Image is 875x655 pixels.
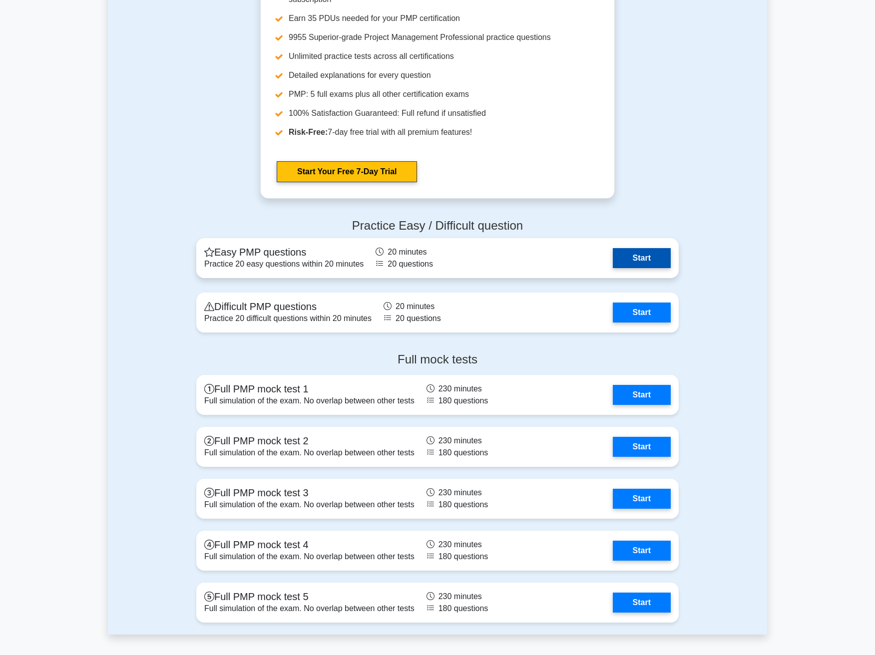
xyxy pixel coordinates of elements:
[613,248,671,268] a: Start
[613,437,671,457] a: Start
[196,219,679,233] h4: Practice Easy / Difficult question
[196,352,679,367] h4: Full mock tests
[613,593,671,613] a: Start
[277,161,417,182] a: Start Your Free 7-Day Trial
[613,489,671,509] a: Start
[613,385,671,405] a: Start
[613,303,671,323] a: Start
[613,541,671,561] a: Start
